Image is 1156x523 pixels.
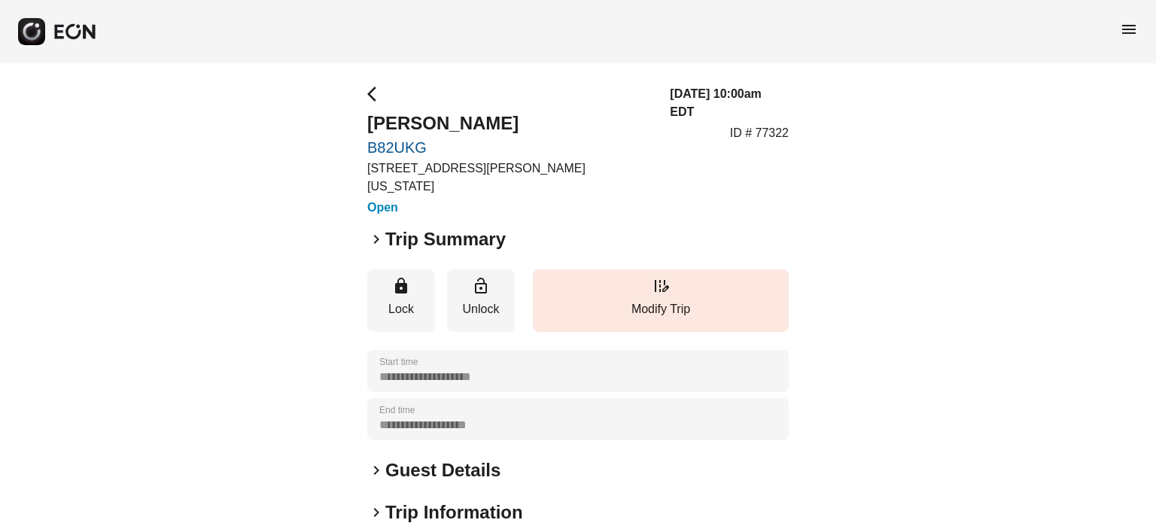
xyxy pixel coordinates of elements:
[367,111,652,135] h2: [PERSON_NAME]
[367,160,652,196] p: [STREET_ADDRESS][PERSON_NAME][US_STATE]
[533,269,789,332] button: Modify Trip
[367,461,385,479] span: keyboard_arrow_right
[447,269,515,332] button: Unlock
[385,458,500,482] h2: Guest Details
[367,503,385,521] span: keyboard_arrow_right
[1120,20,1138,38] span: menu
[367,138,652,157] a: B82UKG
[540,300,781,318] p: Modify Trip
[385,227,506,251] h2: Trip Summary
[367,85,385,103] span: arrow_back_ios
[392,277,410,295] span: lock
[367,269,435,332] button: Lock
[730,124,789,142] p: ID # 77322
[652,277,670,295] span: edit_road
[455,300,507,318] p: Unlock
[367,230,385,248] span: keyboard_arrow_right
[375,300,427,318] p: Lock
[670,85,789,121] h3: [DATE] 10:00am EDT
[367,199,652,217] h3: Open
[472,277,490,295] span: lock_open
